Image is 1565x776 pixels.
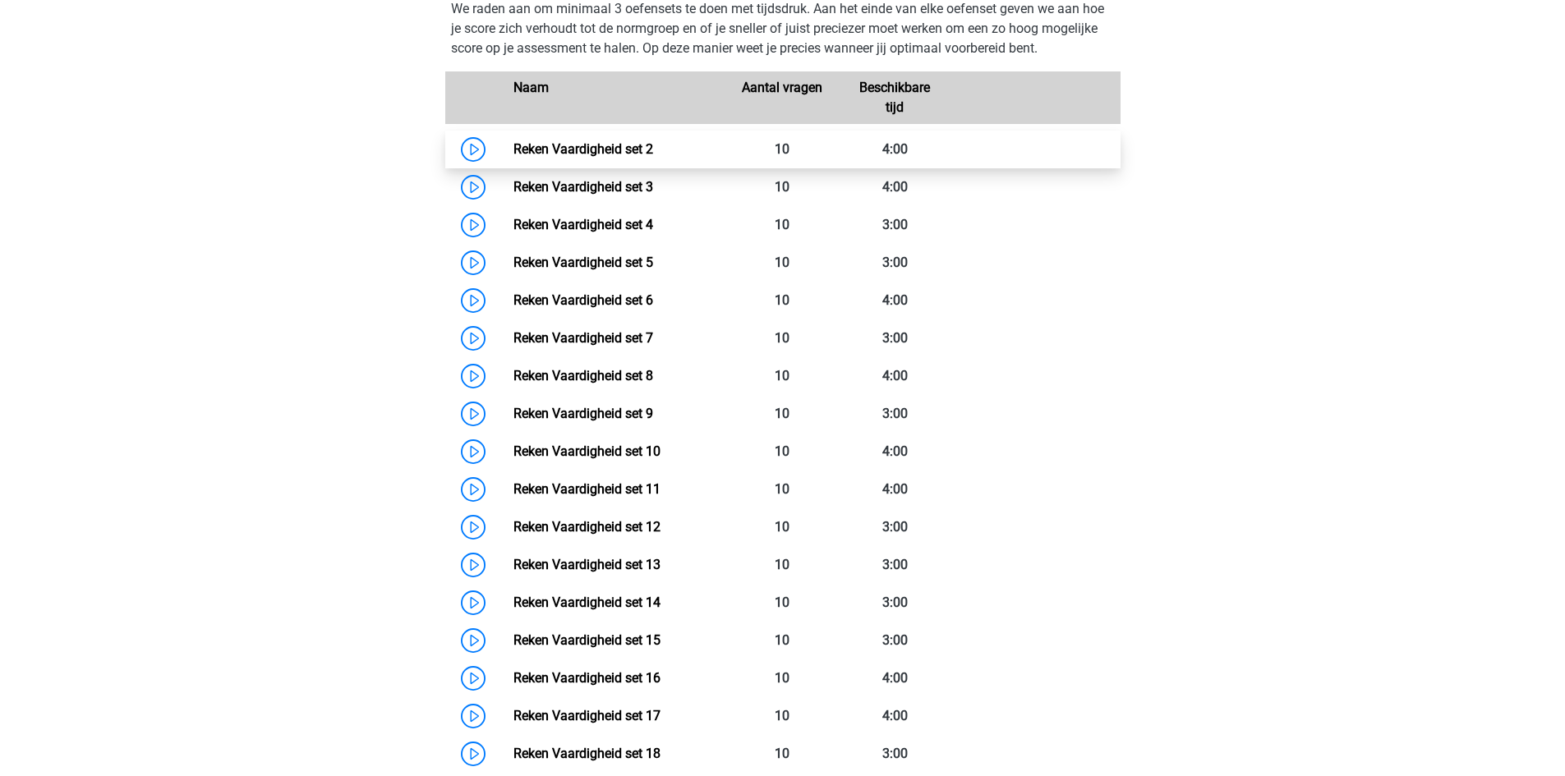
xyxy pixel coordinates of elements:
[513,557,661,572] a: Reken Vaardigheid set 13
[513,746,661,761] a: Reken Vaardigheid set 18
[513,632,661,648] a: Reken Vaardigheid set 15
[513,595,661,610] a: Reken Vaardigheid set 14
[513,670,661,686] a: Reken Vaardigheid set 16
[513,179,653,195] a: Reken Vaardigheid set 3
[513,708,661,723] a: Reken Vaardigheid set 17
[513,255,653,270] a: Reken Vaardigheid set 5
[513,481,661,497] a: Reken Vaardigheid set 11
[501,78,726,117] div: Naam
[513,368,653,383] a: Reken Vaardigheid set 8
[513,330,653,346] a: Reken Vaardigheid set 7
[513,519,661,535] a: Reken Vaardigheid set 12
[513,292,653,308] a: Reken Vaardigheid set 6
[839,78,951,117] div: Beschikbare tijd
[513,443,661,459] a: Reken Vaardigheid set 10
[513,217,653,232] a: Reken Vaardigheid set 4
[513,141,653,157] a: Reken Vaardigheid set 2
[726,78,839,117] div: Aantal vragen
[513,406,653,421] a: Reken Vaardigheid set 9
